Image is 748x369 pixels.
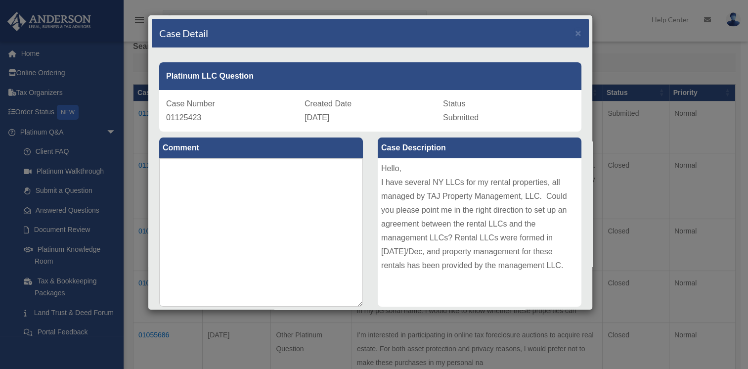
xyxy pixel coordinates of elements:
[575,27,581,39] span: ×
[305,113,329,122] span: [DATE]
[443,113,479,122] span: Submitted
[166,99,215,108] span: Case Number
[443,99,465,108] span: Status
[575,28,581,38] button: Close
[378,138,581,158] label: Case Description
[159,138,363,158] label: Comment
[159,62,581,90] div: Platinum LLC Question
[166,113,201,122] span: 01125423
[378,158,581,307] div: Hello, I have several NY LLCs for my rental properties, all managed by TAJ Property Management, L...
[159,26,208,40] h4: Case Detail
[305,99,352,108] span: Created Date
